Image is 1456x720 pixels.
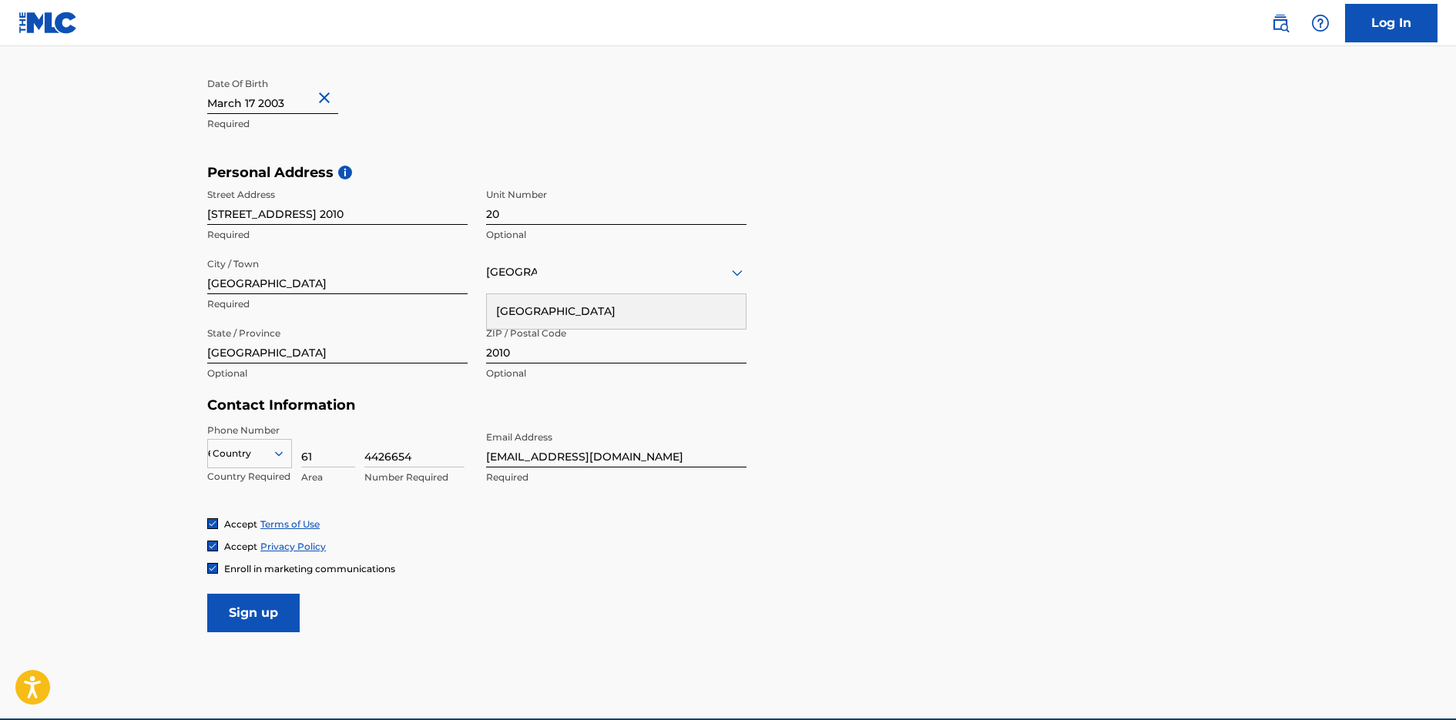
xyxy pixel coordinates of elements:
[208,564,217,573] img: checkbox
[207,397,746,414] h5: Contact Information
[207,470,292,484] p: Country Required
[1265,8,1296,39] a: Public Search
[207,367,468,380] p: Optional
[315,75,338,122] button: Close
[338,166,352,179] span: i
[224,518,257,530] span: Accept
[1311,14,1330,32] img: help
[260,518,320,530] a: Terms of Use
[224,563,395,574] span: Enroll in marketing communications
[207,297,468,311] p: Required
[207,164,1249,182] h5: Personal Address
[1271,14,1290,32] img: search
[486,471,746,484] p: Required
[486,228,746,242] p: Optional
[487,294,746,329] div: [GEOGRAPHIC_DATA]
[301,471,355,484] p: Area
[364,471,465,484] p: Number Required
[207,594,300,632] input: Sign up
[1305,8,1336,39] div: Help
[224,541,257,552] span: Accept
[1345,4,1438,42] a: Log In
[208,519,217,528] img: checkbox
[260,541,326,552] a: Privacy Policy
[207,117,468,131] p: Required
[486,367,746,380] p: Optional
[207,228,468,242] p: Required
[208,541,217,551] img: checkbox
[18,12,78,34] img: MLC Logo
